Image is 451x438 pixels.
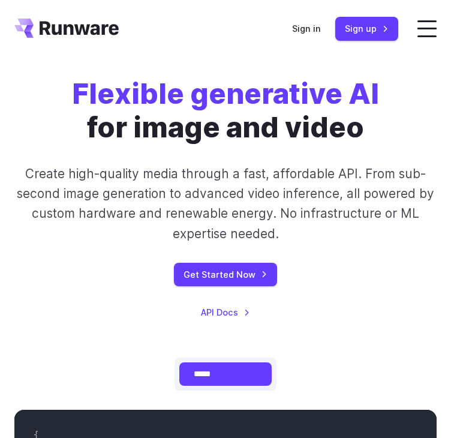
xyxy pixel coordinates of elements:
[201,305,250,319] a: API Docs
[14,19,119,38] a: Go to /
[72,76,379,110] strong: Flexible generative AI
[292,22,321,35] a: Sign in
[174,263,277,286] a: Get Started Now
[14,164,437,244] p: Create high-quality media through a fast, affordable API. From sub-second image generation to adv...
[72,77,379,145] h1: for image and video
[335,17,398,40] a: Sign up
